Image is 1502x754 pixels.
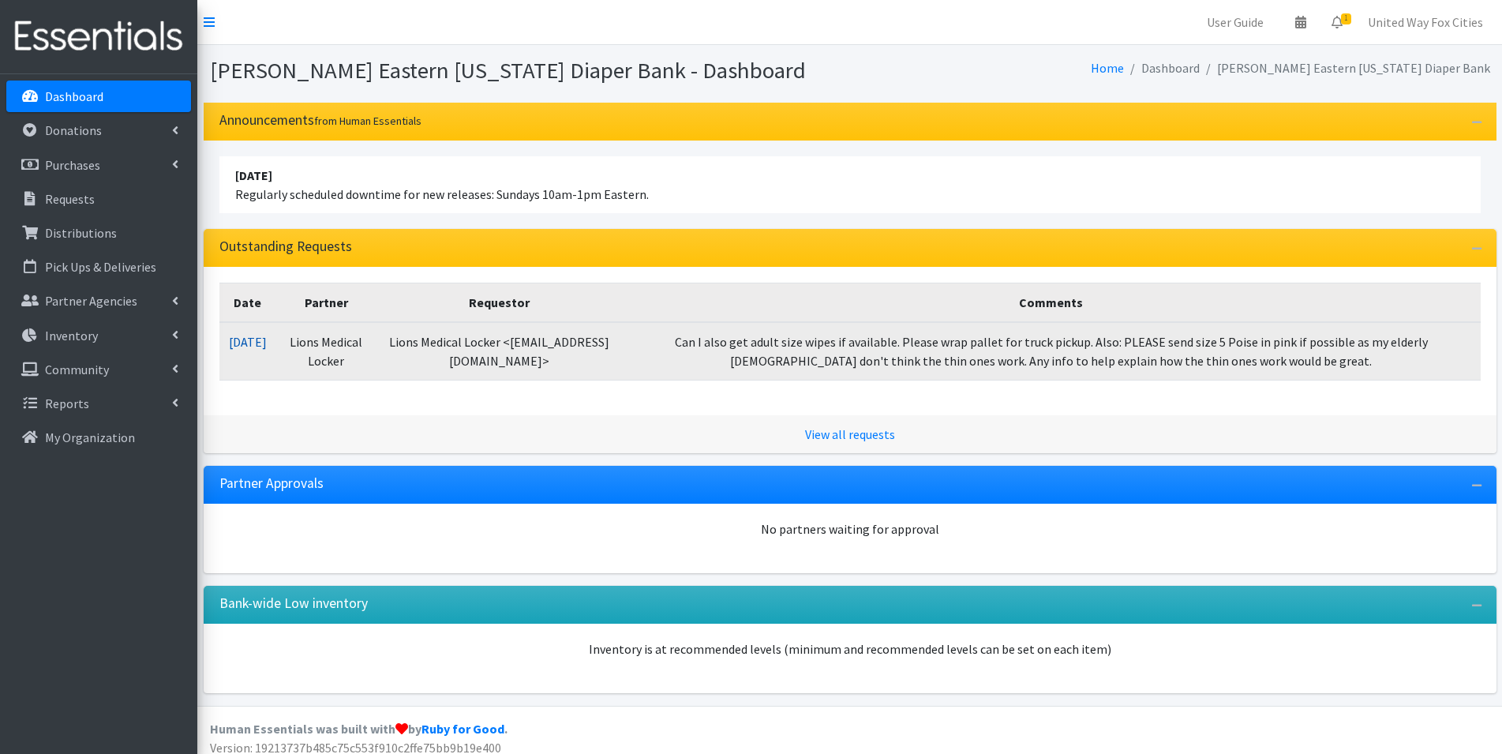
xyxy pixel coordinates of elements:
[376,322,622,381] td: Lions Medical Locker <[EMAIL_ADDRESS][DOMAIN_NAME]>
[45,396,89,411] p: Reports
[219,238,352,255] h3: Outstanding Requests
[6,354,191,385] a: Community
[45,328,98,343] p: Inventory
[219,520,1481,538] div: No partners waiting for approval
[276,322,376,381] td: Lions Medical Locker
[6,114,191,146] a: Donations
[219,475,324,492] h3: Partner Approvals
[235,167,272,183] strong: [DATE]
[219,156,1481,213] li: Regularly scheduled downtime for new releases: Sundays 10am-1pm Eastern.
[45,259,156,275] p: Pick Ups & Deliveries
[6,422,191,453] a: My Organization
[1355,6,1496,38] a: United Way Fox Cities
[6,217,191,249] a: Distributions
[314,114,421,128] small: from Human Essentials
[6,285,191,317] a: Partner Agencies
[229,334,267,350] a: [DATE]
[45,362,109,377] p: Community
[1194,6,1276,38] a: User Guide
[622,322,1481,381] td: Can I also get adult size wipes if available. Please wrap pallet for truck pickup. Also: PLEASE s...
[219,640,1481,658] p: Inventory is at recommended levels (minimum and recommended levels can be set on each item)
[1200,57,1490,80] li: [PERSON_NAME] Eastern [US_STATE] Diaper Bank
[6,388,191,419] a: Reports
[1124,57,1200,80] li: Dashboard
[45,122,102,138] p: Donations
[219,595,368,612] h3: Bank-wide Low inventory
[6,10,191,63] img: HumanEssentials
[805,426,895,442] a: View all requests
[276,283,376,322] th: Partner
[219,283,276,322] th: Date
[45,191,95,207] p: Requests
[210,57,845,84] h1: [PERSON_NAME] Eastern [US_STATE] Diaper Bank - Dashboard
[1091,60,1124,76] a: Home
[6,81,191,112] a: Dashboard
[1341,13,1351,24] span: 1
[219,112,421,129] h3: Announcements
[45,88,103,104] p: Dashboard
[6,320,191,351] a: Inventory
[421,721,504,737] a: Ruby for Good
[45,293,137,309] p: Partner Agencies
[6,251,191,283] a: Pick Ups & Deliveries
[45,157,100,173] p: Purchases
[1319,6,1355,38] a: 1
[6,149,191,181] a: Purchases
[210,721,508,737] strong: Human Essentials was built with by .
[622,283,1481,322] th: Comments
[376,283,622,322] th: Requestor
[45,225,117,241] p: Distributions
[6,183,191,215] a: Requests
[45,430,135,445] p: My Organization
